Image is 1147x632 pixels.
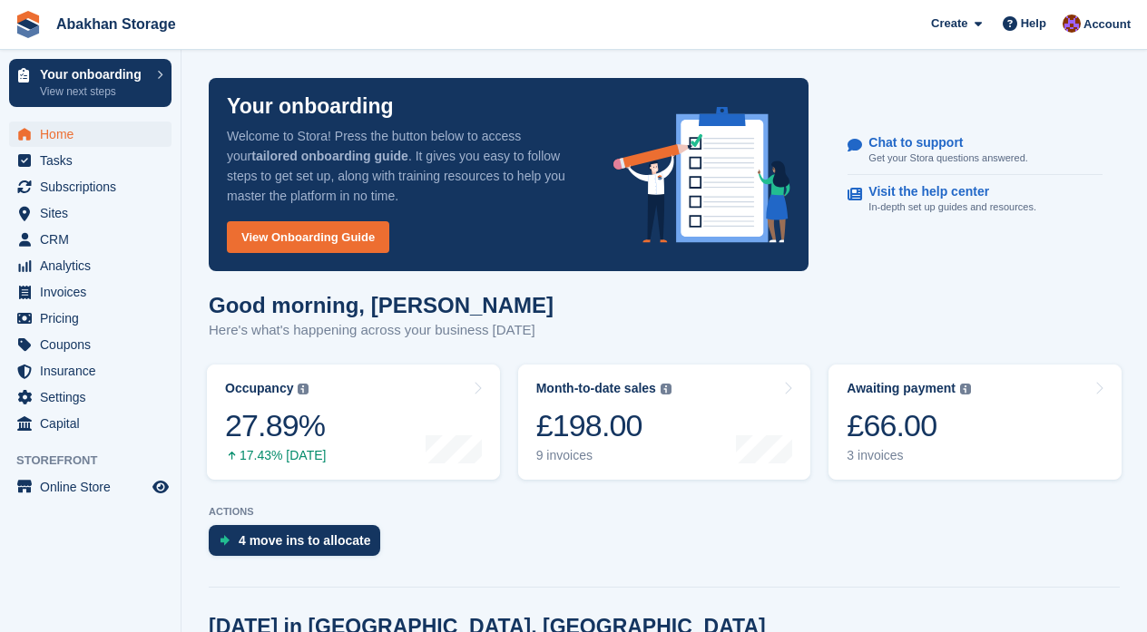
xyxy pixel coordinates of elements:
[209,320,554,341] p: Here's what's happening across your business [DATE]
[40,384,149,410] span: Settings
[9,306,172,331] a: menu
[40,358,149,384] span: Insurance
[298,384,309,394] img: icon-info-grey-7440780725fd019a000dd9b08b2336e03edf1995a4989e88bcd33f0948082b44.svg
[227,221,389,253] a: View Onboarding Guide
[9,253,172,278] a: menu
[40,148,149,173] span: Tasks
[40,253,149,278] span: Analytics
[9,59,172,107] a: Your onboarding View next steps
[848,175,1103,224] a: Visit the help center In-depth set up guides and resources.
[40,227,149,252] span: CRM
[9,227,172,252] a: menu
[9,358,172,384] a: menu
[40,83,148,100] p: View next steps
[239,533,371,548] div: 4 move ins to allocate
[227,96,394,117] p: Your onboarding
[868,184,1022,199] p: Visit the help center
[1021,15,1046,33] span: Help
[536,381,656,396] div: Month-to-date sales
[9,474,172,500] a: menu
[40,411,149,436] span: Capital
[209,525,389,565] a: 4 move ins to allocate
[661,384,672,394] img: icon-info-grey-7440780725fd019a000dd9b08b2336e03edf1995a4989e88bcd33f0948082b44.svg
[225,448,326,463] div: 17.43% [DATE]
[40,279,149,305] span: Invoices
[40,122,149,147] span: Home
[960,384,971,394] img: icon-info-grey-7440780725fd019a000dd9b08b2336e03edf1995a4989e88bcd33f0948082b44.svg
[848,126,1103,176] a: Chat to support Get your Stora questions answered.
[225,381,293,396] div: Occupancy
[9,174,172,199] a: menu
[9,200,172,226] a: menu
[40,200,149,226] span: Sites
[868,151,1027,166] p: Get your Stora questions answered.
[150,476,172,498] a: Preview store
[40,174,149,199] span: Subscriptions
[613,107,791,243] img: onboarding-info-6c161a55d2c0e0a8cae90662b2fe09162a5109e8cc188191df67fb4f79e88e88.svg
[931,15,967,33] span: Create
[40,332,149,357] span: Coupons
[868,135,1013,151] p: Chat to support
[847,448,971,463] div: 3 invoices
[49,9,183,39] a: Abakhan Storage
[9,332,172,357] a: menu
[40,306,149,331] span: Pricing
[225,407,326,444] div: 27.89%
[15,11,42,38] img: stora-icon-8386f47178a22dfd0bd8f6a31ec36ba5ce8667c1dd55bd0f319d3a0aa187defe.svg
[40,68,148,81] p: Your onboarding
[536,407,672,444] div: £198.00
[828,365,1122,480] a: Awaiting payment £66.00 3 invoices
[518,365,811,480] a: Month-to-date sales £198.00 9 invoices
[209,293,554,317] h1: Good morning, [PERSON_NAME]
[220,535,230,546] img: move_ins_to_allocate_icon-fdf77a2bb77ea45bf5b3d319d69a93e2d87916cf1d5bf7949dd705db3b84f3ca.svg
[209,506,1120,518] p: ACTIONS
[207,365,500,480] a: Occupancy 27.89% 17.43% [DATE]
[536,448,672,463] div: 9 invoices
[847,381,956,396] div: Awaiting payment
[9,411,172,436] a: menu
[9,279,172,305] a: menu
[9,384,172,410] a: menu
[9,148,172,173] a: menu
[40,474,149,500] span: Online Store
[227,126,584,206] p: Welcome to Stora! Press the button below to access your . It gives you easy to follow steps to ge...
[16,452,181,470] span: Storefront
[1063,15,1081,33] img: William Abakhan
[1083,15,1131,34] span: Account
[9,122,172,147] a: menu
[847,407,971,444] div: £66.00
[251,149,408,163] strong: tailored onboarding guide
[868,199,1036,215] p: In-depth set up guides and resources.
